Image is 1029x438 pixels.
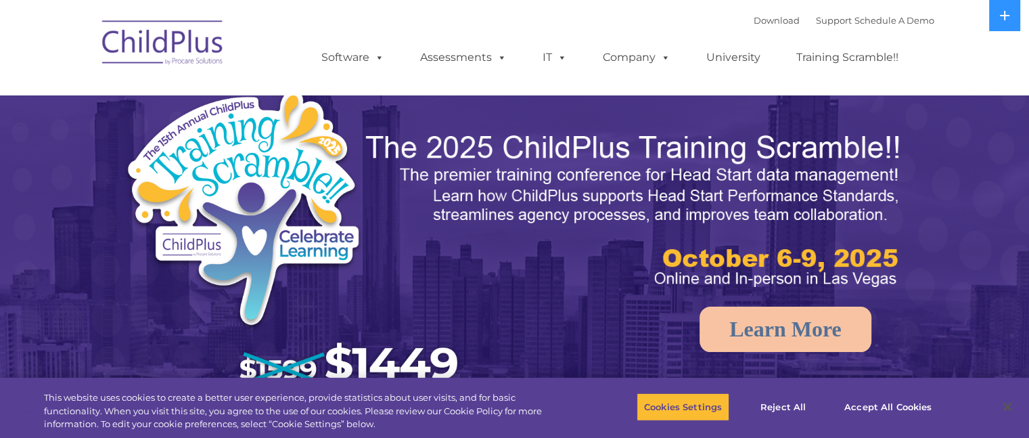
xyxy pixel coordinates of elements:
[95,11,231,79] img: ChildPlus by Procare Solutions
[754,15,800,26] a: Download
[693,44,774,71] a: University
[837,393,939,421] button: Accept All Cookies
[783,44,912,71] a: Training Scramble!!
[816,15,852,26] a: Support
[589,44,684,71] a: Company
[407,44,520,71] a: Assessments
[308,44,398,71] a: Software
[529,44,580,71] a: IT
[992,392,1022,422] button: Close
[188,89,229,100] span: Last name
[700,307,871,352] a: Learn More
[188,145,246,155] span: Phone number
[754,15,934,26] font: |
[854,15,934,26] a: Schedule A Demo
[741,393,825,421] button: Reject All
[637,393,729,421] button: Cookies Settings
[44,391,566,431] div: This website uses cookies to create a better user experience, provide statistics about user visit...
